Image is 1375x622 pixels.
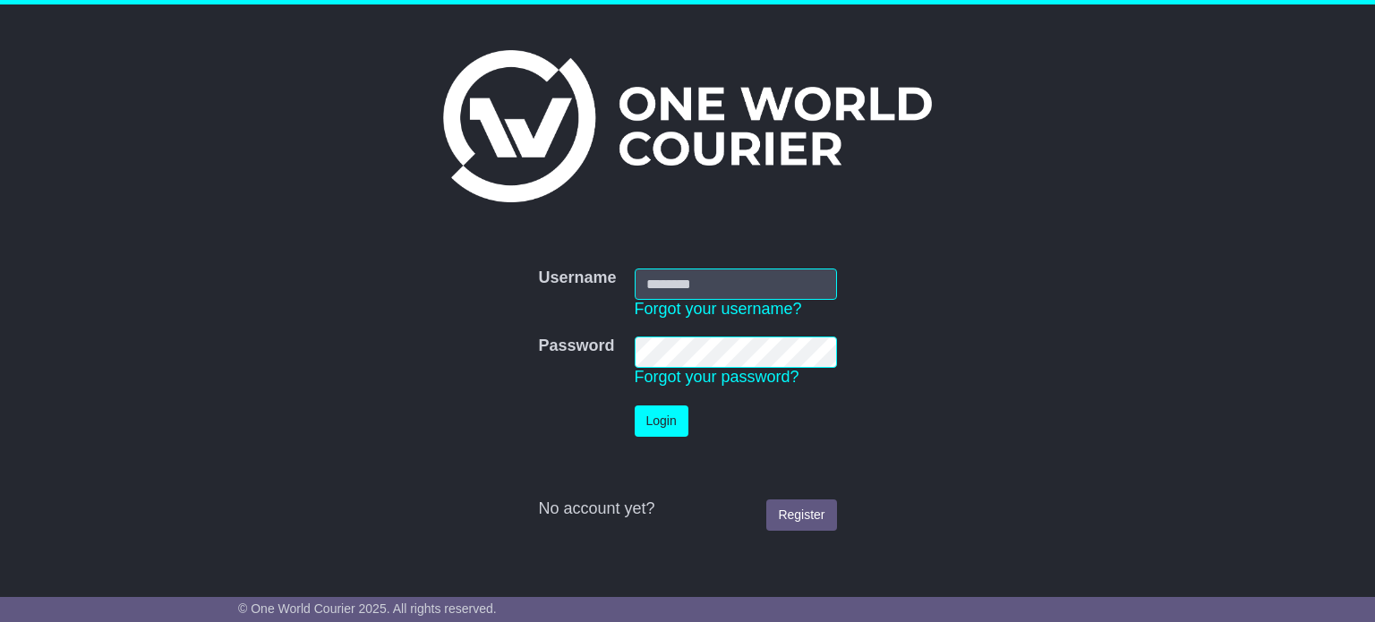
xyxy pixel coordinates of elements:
[538,499,836,519] div: No account yet?
[538,268,616,288] label: Username
[635,368,799,386] a: Forgot your password?
[538,337,614,356] label: Password
[766,499,836,531] a: Register
[238,601,497,616] span: © One World Courier 2025. All rights reserved.
[443,50,932,202] img: One World
[635,300,802,318] a: Forgot your username?
[635,405,688,437] button: Login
